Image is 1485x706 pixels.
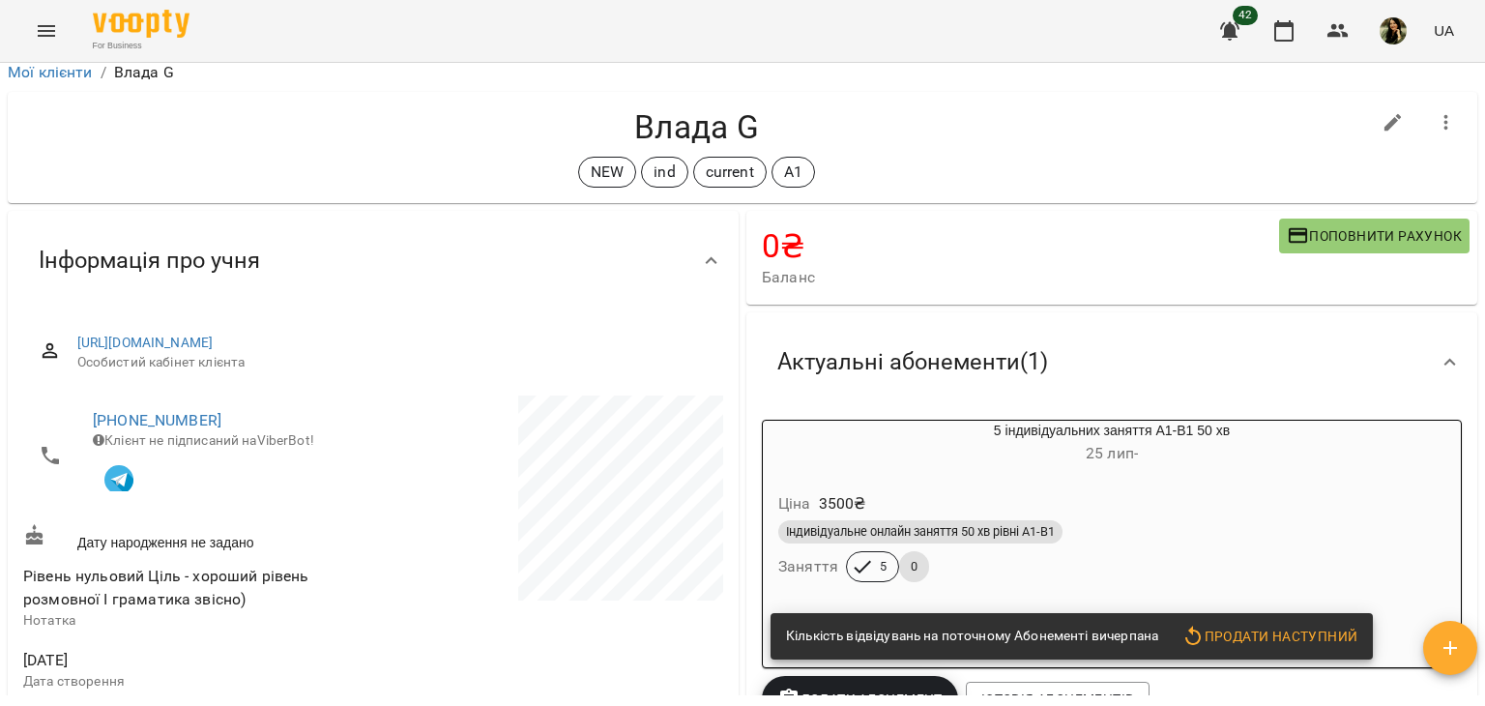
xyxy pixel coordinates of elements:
div: ind [641,157,687,188]
div: Інформація про учня [8,211,739,310]
div: NEW [578,157,636,188]
span: 5 [868,558,898,575]
h4: Влада G [23,107,1370,147]
nav: breadcrumb [8,61,1477,84]
p: Нотатка [23,611,369,631]
button: 5 індивідуальних заняття А1-В1 50 хв25 лип- Ціна3500₴Індивідуальне онлайн заняття 50 хв рівні А1-... [763,421,1461,605]
div: 5 індивідуальних заняття А1-В1 50 хв [763,421,1461,467]
p: current [706,161,754,184]
div: Кількість відвідувань на поточному Абонементі вичерпана [786,619,1158,654]
a: Мої клієнти [8,63,93,81]
span: Баланс [762,266,1279,289]
p: 3500 ₴ [819,492,866,515]
span: Актуальні абонементи ( 1 ) [777,347,1048,377]
span: For Business [93,40,189,52]
button: Menu [23,8,70,54]
p: NEW [591,161,624,184]
span: Рівень нульовий Ціль - хороший рівень розмовної І граматика звісно) [23,567,308,608]
button: Поповнити рахунок [1279,219,1470,253]
span: 0 [899,558,929,575]
span: Інформація про учня [39,246,260,276]
span: Особистий кабінет клієнта [77,353,708,372]
span: Клієнт не підписаний на ViberBot! [93,432,314,448]
p: Влада G [114,61,174,84]
p: Дата створення [23,672,369,691]
span: Поповнити рахунок [1287,224,1462,248]
span: 25 лип - [1086,444,1138,462]
span: 42 [1233,6,1258,25]
span: UA [1434,20,1454,41]
h6: Заняття [778,553,838,580]
div: Дату народження не задано [19,520,373,556]
img: Telegram [104,465,133,494]
a: [URL][DOMAIN_NAME] [77,335,214,350]
h4: 0 ₴ [762,226,1279,266]
button: Продати наступний [1174,619,1365,654]
button: Клієнт підписаний на VooptyBot [93,451,145,503]
li: / [101,61,106,84]
span: Індивідуальне онлайн заняття 50 хв рівні А1-В1 [778,523,1063,541]
p: ind [654,161,675,184]
img: Voopty Logo [93,10,189,38]
span: [DATE] [23,649,369,672]
div: Актуальні абонементи(1) [746,312,1477,412]
p: A1 [784,161,802,184]
span: Продати наступний [1181,625,1357,648]
div: current [693,157,767,188]
h6: Ціна [778,490,811,517]
div: A1 [772,157,815,188]
img: 5ccaf96a72ceb4fb7565109469418b56.jpg [1380,17,1407,44]
a: [PHONE_NUMBER] [93,411,221,429]
button: UA [1426,13,1462,48]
